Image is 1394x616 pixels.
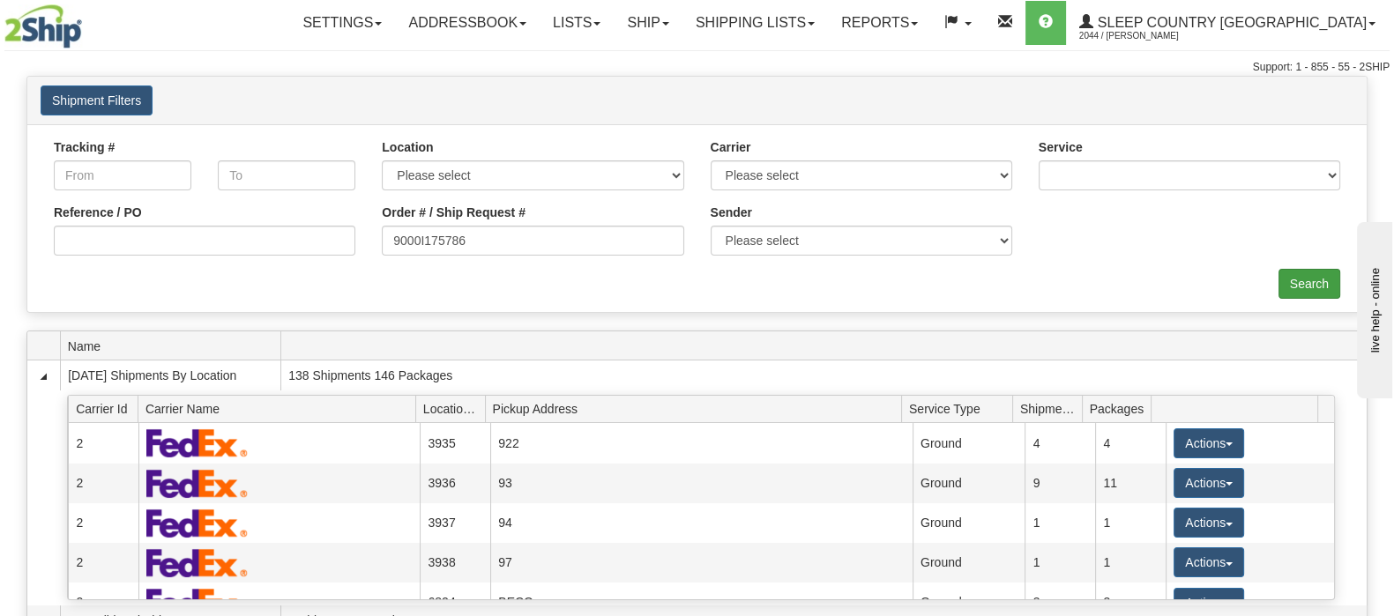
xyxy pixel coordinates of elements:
[218,160,355,190] input: To
[913,543,1025,583] td: Ground
[68,464,138,503] td: 2
[382,138,433,156] label: Location
[395,1,540,45] a: Addressbook
[1095,503,1166,543] td: 1
[1095,543,1166,583] td: 1
[1174,508,1244,538] button: Actions
[60,360,280,390] td: [DATE] Shipments By Location
[1025,464,1095,503] td: 9
[68,503,138,543] td: 2
[1174,547,1244,577] button: Actions
[1079,27,1211,45] span: 2044 / [PERSON_NAME]
[490,423,913,463] td: 922
[68,423,138,463] td: 2
[68,332,280,360] span: Name
[490,503,913,543] td: 94
[1020,395,1082,422] span: Shipments
[711,204,752,221] label: Sender
[682,1,828,45] a: Shipping lists
[1095,464,1166,503] td: 11
[1353,218,1392,397] iframe: chat widget
[711,138,751,156] label: Carrier
[1174,428,1244,458] button: Actions
[382,204,526,221] label: Order # / Ship Request #
[54,138,115,156] label: Tracking #
[146,469,248,498] img: FedEx
[909,395,1012,422] span: Service Type
[420,503,490,543] td: 3937
[76,395,138,422] span: Carrier Id
[13,15,163,28] div: live help - online
[54,160,191,190] input: From
[41,85,153,115] button: Shipment Filters
[145,395,415,422] span: Carrier Name
[490,464,913,503] td: 93
[1278,269,1340,299] input: Search
[493,395,902,422] span: Pickup Address
[1025,503,1095,543] td: 1
[614,1,682,45] a: Ship
[280,360,1367,390] td: 138 Shipments 146 Packages
[1095,423,1166,463] td: 4
[1090,395,1152,422] span: Packages
[420,543,490,583] td: 3938
[1093,15,1367,30] span: Sleep Country [GEOGRAPHIC_DATA]
[146,428,248,457] img: FedEx
[289,1,395,45] a: Settings
[146,508,248,538] img: FedEx
[4,4,82,48] img: logo2044.jpg
[423,395,485,422] span: Location Id
[34,367,52,385] a: Collapse
[1174,468,1244,498] button: Actions
[146,548,248,577] img: FedEx
[913,464,1025,503] td: Ground
[4,60,1390,75] div: Support: 1 - 855 - 55 - 2SHIP
[490,543,913,583] td: 97
[54,204,142,221] label: Reference / PO
[1025,543,1095,583] td: 1
[913,503,1025,543] td: Ground
[1025,423,1095,463] td: 4
[420,423,490,463] td: 3935
[828,1,931,45] a: Reports
[420,464,490,503] td: 3936
[68,543,138,583] td: 2
[540,1,614,45] a: Lists
[1039,138,1083,156] label: Service
[1066,1,1389,45] a: Sleep Country [GEOGRAPHIC_DATA] 2044 / [PERSON_NAME]
[913,423,1025,463] td: Ground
